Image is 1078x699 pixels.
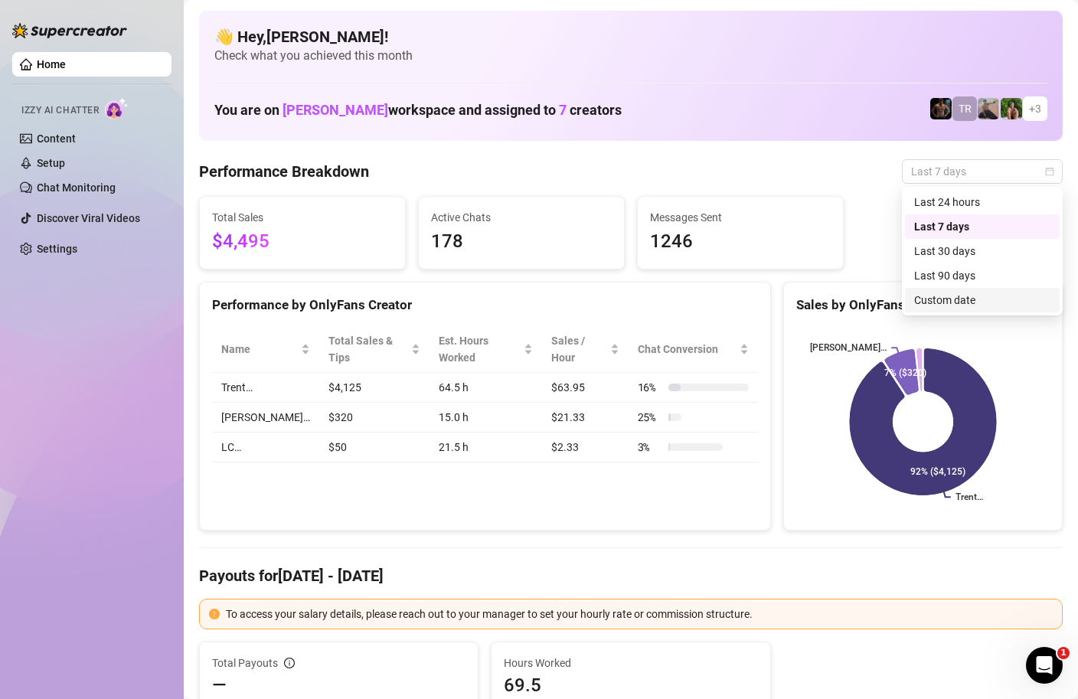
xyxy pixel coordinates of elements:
span: $4,495 [212,227,393,256]
td: $2.33 [542,433,628,462]
img: AI Chatter [105,97,129,119]
td: 64.5 h [430,373,542,403]
span: 7 [559,102,567,118]
td: $21.33 [542,403,628,433]
span: Sales / Hour [551,332,606,366]
div: Custom date [905,288,1060,312]
span: 1 [1057,647,1070,659]
img: LC [978,98,999,119]
a: Content [37,132,76,145]
span: exclamation-circle [209,609,220,619]
div: Last 7 days [914,218,1050,235]
div: Last 30 days [905,239,1060,263]
td: LC… [212,433,319,462]
span: Messages Sent [650,209,831,226]
td: $63.95 [542,373,628,403]
a: Discover Viral Videos [37,212,140,224]
div: Last 90 days [905,263,1060,288]
a: Home [37,58,66,70]
div: Last 24 hours [914,194,1050,211]
div: To access your salary details, please reach out to your manager to set your hourly rate or commis... [226,606,1053,622]
a: Settings [37,243,77,255]
text: [PERSON_NAME]… [810,342,887,353]
iframe: Intercom live chat [1026,647,1063,684]
td: 21.5 h [430,433,542,462]
img: Trent [930,98,952,119]
span: info-circle [284,658,295,668]
span: — [212,673,227,697]
div: Custom date [914,292,1050,309]
span: Total Payouts [212,655,278,671]
a: Chat Monitoring [37,181,116,194]
div: Last 90 days [914,267,1050,284]
span: 178 [431,227,612,256]
div: Performance by OnlyFans Creator [212,295,758,315]
td: Trent… [212,373,319,403]
td: $50 [319,433,430,462]
td: $320 [319,403,430,433]
img: logo-BBDzfeDw.svg [12,23,127,38]
img: Nathaniel [1001,98,1022,119]
h4: Performance Breakdown [199,161,369,182]
h1: You are on workspace and assigned to creators [214,102,622,119]
span: Total Sales & Tips [328,332,408,366]
span: 3 % [638,439,662,456]
div: Last 30 days [914,243,1050,260]
span: Check what you achieved this month [214,47,1047,64]
span: Last 7 days [911,160,1053,183]
span: 25 % [638,409,662,426]
th: Total Sales & Tips [319,326,430,373]
td: 15.0 h [430,403,542,433]
div: Last 24 hours [905,190,1060,214]
span: Chat Conversion [638,341,737,358]
th: Sales / Hour [542,326,628,373]
td: [PERSON_NAME]… [212,403,319,433]
span: [PERSON_NAME] [283,102,388,118]
span: 1246 [650,227,831,256]
th: Name [212,326,319,373]
span: Total Sales [212,209,393,226]
span: TR [959,100,972,117]
h4: Payouts for [DATE] - [DATE] [199,565,1063,586]
h4: 👋 Hey, [PERSON_NAME] ! [214,26,1047,47]
span: calendar [1045,167,1054,176]
th: Chat Conversion [629,326,758,373]
span: Hours Worked [504,655,757,671]
div: Last 7 days [905,214,1060,239]
span: Izzy AI Chatter [21,103,99,118]
span: 69.5 [504,673,757,697]
text: Trent… [955,492,983,503]
span: 16 % [638,379,662,396]
div: Sales by OnlyFans Creator [796,295,1050,315]
span: + 3 [1029,100,1041,117]
span: Name [221,341,298,358]
td: $4,125 [319,373,430,403]
div: Est. Hours Worked [439,332,521,366]
span: Active Chats [431,209,612,226]
a: Setup [37,157,65,169]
